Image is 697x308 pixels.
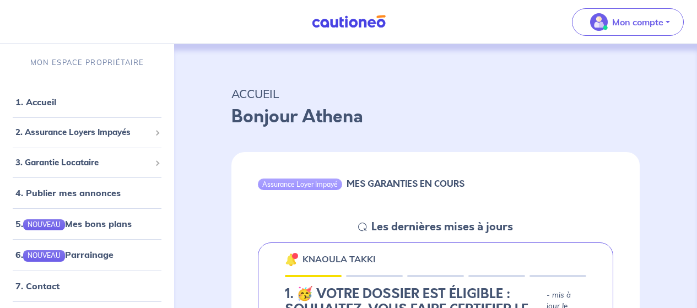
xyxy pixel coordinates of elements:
[4,91,170,113] div: 1. Accueil
[612,15,663,29] p: Mon compte
[371,220,513,234] h5: Les dernières mises à jours
[231,104,640,130] p: Bonjour Athena
[15,126,150,139] span: 2. Assurance Loyers Impayés
[4,122,170,143] div: 2. Assurance Loyers Impayés
[15,96,56,107] a: 1. Accueil
[4,213,170,235] div: 5.NOUVEAUMes bons plans
[4,152,170,174] div: 3. Garantie Locataire
[258,179,342,190] div: Assurance Loyer Impayé
[302,252,376,266] p: KNAOULA TAKKI
[15,280,60,291] a: 7. Contact
[30,57,144,68] p: MON ESPACE PROPRIÉTAIRE
[4,275,170,297] div: 7. Contact
[15,218,132,229] a: 5.NOUVEAUMes bons plans
[15,156,150,169] span: 3. Garantie Locataire
[231,84,640,104] p: ACCUEIL
[307,15,390,29] img: Cautioneo
[15,187,121,198] a: 4. Publier mes annonces
[285,253,298,266] img: 🔔
[347,179,464,189] h6: MES GARANTIES EN COURS
[15,249,114,260] a: 6.NOUVEAUParrainage
[590,13,608,31] img: illu_account_valid_menu.svg
[4,244,170,266] div: 6.NOUVEAUParrainage
[572,8,684,36] button: illu_account_valid_menu.svgMon compte
[4,182,170,204] div: 4. Publier mes annonces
